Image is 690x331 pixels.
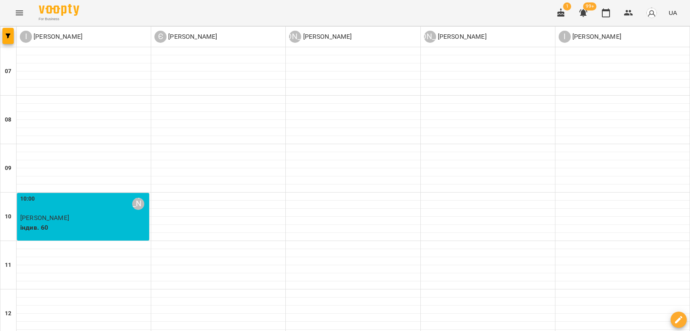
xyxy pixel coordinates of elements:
[646,7,657,19] img: avatar_s.png
[5,261,11,270] h6: 11
[424,31,487,43] div: Юлія Драгомощенко
[20,31,82,43] a: І [PERSON_NAME]
[301,32,352,42] p: [PERSON_NAME]
[583,2,597,10] span: 99+
[5,115,11,124] h6: 08
[571,32,621,42] p: [PERSON_NAME]
[665,5,680,20] button: UA
[154,31,167,43] div: Є
[424,31,436,43] div: [PERSON_NAME]
[559,31,571,43] div: І
[289,31,352,43] a: [PERSON_NAME] [PERSON_NAME]
[559,31,621,43] div: Ірина Демидюк
[32,32,82,42] p: [PERSON_NAME]
[20,31,82,43] div: Інна Фортунатова
[167,32,217,42] p: [PERSON_NAME]
[20,214,69,222] span: [PERSON_NAME]
[559,31,621,43] a: І [PERSON_NAME]
[436,32,487,42] p: [PERSON_NAME]
[5,164,11,173] h6: 09
[154,31,217,43] a: Є [PERSON_NAME]
[424,31,487,43] a: [PERSON_NAME] [PERSON_NAME]
[20,195,35,203] label: 10:00
[132,198,144,210] div: Інна Фортунатова
[289,31,352,43] div: Анна Лозінська
[154,31,217,43] div: Єлизавета Красильникова
[20,223,148,233] p: індив. 60
[5,67,11,76] h6: 07
[5,309,11,318] h6: 12
[20,31,32,43] div: І
[669,8,677,17] span: UA
[39,4,79,16] img: Voopty Logo
[5,212,11,221] h6: 10
[10,3,29,23] button: Menu
[39,17,79,22] span: For Business
[563,2,571,10] span: 1
[289,31,301,43] div: [PERSON_NAME]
